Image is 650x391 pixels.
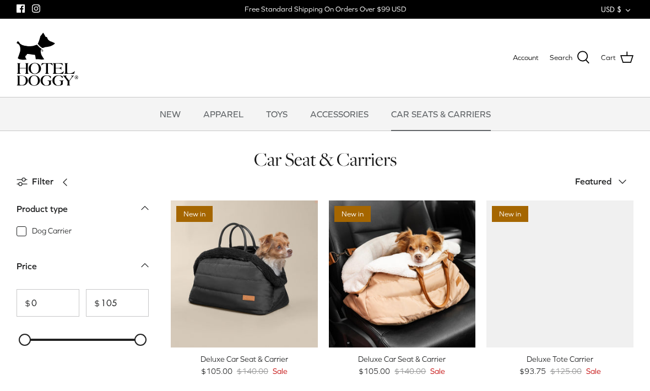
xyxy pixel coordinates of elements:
[17,298,30,307] span: $
[245,1,406,18] a: Free Standard Shipping On Orders Over $99 USD
[550,365,582,377] span: $125.00
[273,365,288,377] span: Sale
[32,226,72,237] span: Dog Carrier
[394,365,426,377] span: $140.00
[486,200,633,347] a: Deluxe Tote Carrier
[575,176,611,186] span: Featured
[586,365,601,377] span: Sale
[176,206,213,222] span: New in
[86,289,149,317] input: To
[492,206,528,222] span: New in
[201,365,232,377] span: $105.00
[513,52,539,64] a: Account
[17,259,37,274] div: Price
[17,169,75,195] a: Filter
[256,97,297,131] a: TOYS
[171,353,318,365] div: Deluxe Car Seat & Carrier
[32,4,40,13] a: Instagram
[171,200,318,347] a: Deluxe Car Seat & Carrier
[17,30,78,86] a: hoteldoggycom
[150,97,191,131] a: NEW
[86,298,100,307] span: $
[359,365,390,377] span: $105.00
[300,97,378,131] a: ACCESSORIES
[17,30,55,63] img: dog-icon.svg
[329,353,476,378] a: Deluxe Car Seat & Carrier $105.00 $140.00 Sale
[550,52,572,64] span: Search
[17,289,79,317] input: From
[430,365,445,377] span: Sale
[237,365,268,377] span: $140.00
[17,148,633,171] h1: Car Seat & Carriers
[381,97,501,131] a: CAR SEATS & CARRIERS
[193,97,253,131] a: APPAREL
[17,200,149,225] a: Product type
[329,353,476,365] div: Deluxe Car Seat & Carrier
[245,4,406,14] div: Free Standard Shipping On Orders Over $99 USD
[550,51,590,65] a: Search
[17,202,68,216] div: Product type
[486,353,633,378] a: Deluxe Tote Carrier $93.75 $125.00 Sale
[519,365,546,377] span: $93.75
[601,51,633,65] a: Cart
[17,4,25,13] a: Facebook
[601,52,616,64] span: Cart
[575,170,633,194] button: Featured
[17,258,149,283] a: Price
[32,175,53,189] span: Filter
[329,200,476,347] a: Deluxe Car Seat & Carrier
[513,53,539,62] span: Account
[17,63,78,86] img: hoteldoggycom
[486,353,633,365] div: Deluxe Tote Carrier
[171,353,318,378] a: Deluxe Car Seat & Carrier $105.00 $140.00 Sale
[334,206,371,222] span: New in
